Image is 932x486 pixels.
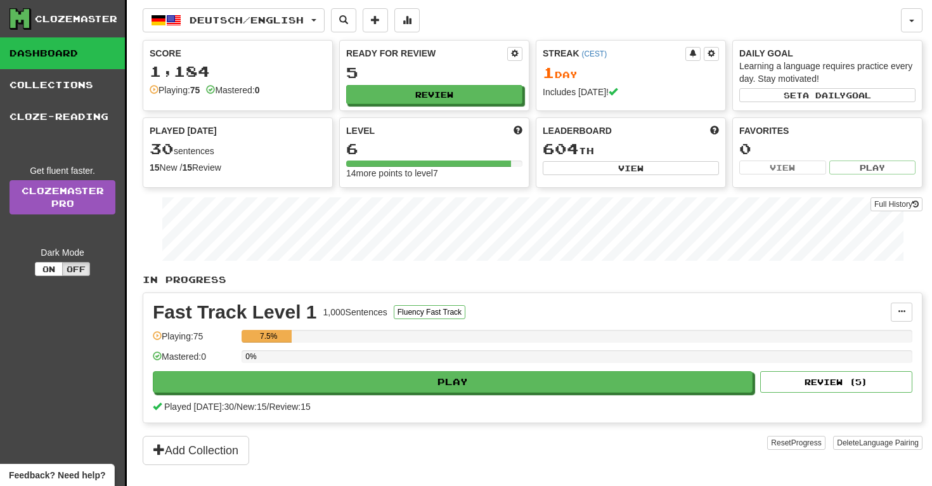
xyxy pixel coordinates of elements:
span: This week in points, UTC [710,124,719,137]
a: (CEST) [581,49,607,58]
button: DeleteLanguage Pairing [833,436,922,450]
button: Play [153,371,753,393]
div: Day [543,65,719,81]
span: Score more points to level up [514,124,522,137]
div: Get fluent faster. [10,164,115,177]
button: On [35,262,63,276]
span: Progress [791,438,822,447]
span: New: 15 [236,402,266,412]
div: 0 [739,141,916,157]
div: sentences [150,141,326,157]
span: / [234,402,236,412]
button: Review (5) [760,371,912,393]
strong: 15 [182,162,192,173]
strong: 15 [150,162,160,173]
div: Daily Goal [739,47,916,60]
span: 30 [150,140,174,157]
div: Dark Mode [10,246,115,259]
span: 604 [543,140,579,157]
div: Score [150,47,326,60]
span: Language Pairing [859,438,919,447]
span: Leaderboard [543,124,612,137]
div: 14 more points to level 7 [346,167,522,180]
div: 5 [346,65,522,81]
button: Off [62,262,90,276]
div: Includes [DATE]! [543,86,719,98]
span: / [267,402,269,412]
div: 1,000 Sentences [323,306,387,319]
div: th [543,141,719,157]
a: ClozemasterPro [10,180,115,214]
span: Played [DATE] [150,124,217,137]
span: 1 [543,63,555,81]
div: Clozemaster [35,13,117,25]
button: ResetProgress [767,436,825,450]
div: Fast Track Level 1 [153,303,317,322]
div: Playing: [150,84,200,96]
span: Level [346,124,375,137]
div: Playing: 75 [153,330,235,351]
div: Ready for Review [346,47,507,60]
button: Fluency Fast Track [394,305,465,319]
button: Full History [871,197,922,211]
span: Review: 15 [269,402,310,412]
div: Mastered: 0 [153,350,235,371]
span: a daily [803,91,846,100]
div: 6 [346,141,522,157]
span: Deutsch / English [190,15,304,25]
div: New / Review [150,161,326,174]
div: Learning a language requires practice every day. Stay motivated! [739,60,916,85]
button: Search sentences [331,8,356,32]
div: Streak [543,47,685,60]
button: Seta dailygoal [739,88,916,102]
button: Deutsch/English [143,8,325,32]
span: Open feedback widget [9,469,105,482]
strong: 75 [190,85,200,95]
div: 1,184 [150,63,326,79]
span: Played [DATE]: 30 [164,402,234,412]
button: View [739,161,826,174]
button: Review [346,85,522,104]
div: Favorites [739,124,916,137]
button: Play [829,161,916,174]
button: View [543,161,719,175]
button: Add sentence to collection [363,8,388,32]
strong: 0 [255,85,260,95]
p: In Progress [143,273,922,286]
div: Mastered: [206,84,259,96]
button: Add Collection [143,436,249,465]
button: More stats [394,8,420,32]
div: 7.5% [245,330,292,343]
